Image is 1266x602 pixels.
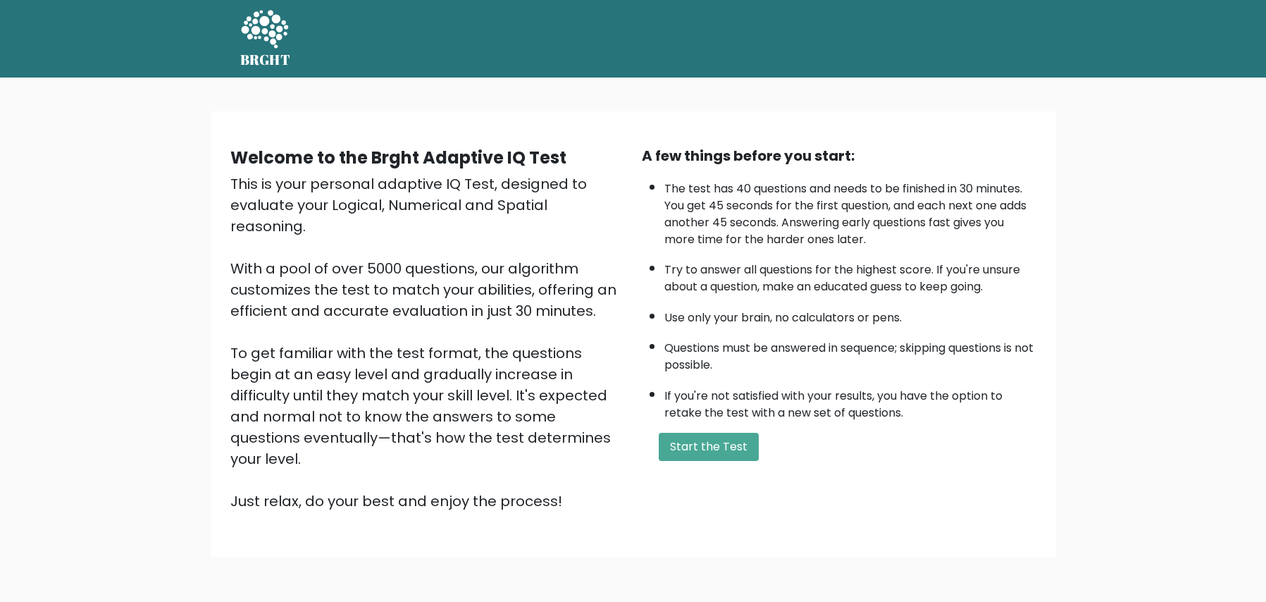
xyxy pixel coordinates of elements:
b: Welcome to the Brght Adaptive IQ Test [230,146,566,169]
h5: BRGHT [240,51,291,68]
a: BRGHT [240,6,291,72]
button: Start the Test [659,433,759,461]
div: This is your personal adaptive IQ Test, designed to evaluate your Logical, Numerical and Spatial ... [230,173,625,512]
li: If you're not satisfied with your results, you have the option to retake the test with a new set ... [664,381,1036,422]
li: The test has 40 questions and needs to be finished in 30 minutes. You get 45 seconds for the firs... [664,173,1036,248]
li: Questions must be answered in sequence; skipping questions is not possible. [664,333,1036,374]
li: Try to answer all questions for the highest score. If you're unsure about a question, make an edu... [664,254,1036,295]
div: A few things before you start: [642,145,1036,166]
li: Use only your brain, no calculators or pens. [664,302,1036,326]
